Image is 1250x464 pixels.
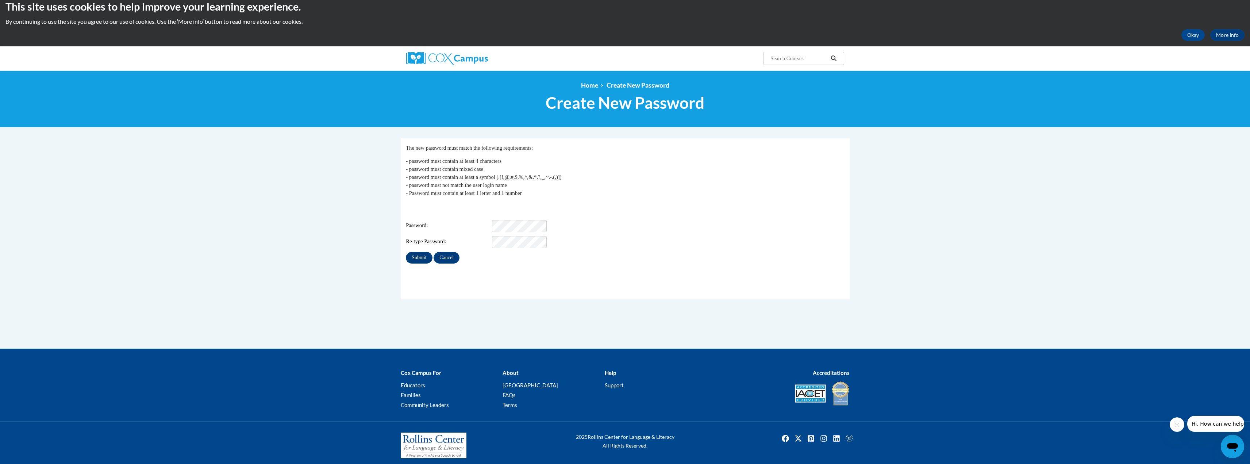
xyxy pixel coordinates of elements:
iframe: Button to launch messaging window [1221,435,1244,458]
iframe: Close message [1170,417,1184,432]
img: Cox Campus [406,52,488,65]
span: Hi. How can we help? [4,5,59,11]
a: Cox Campus [406,52,545,65]
span: Create New Password [546,93,704,112]
span: Create New Password [607,81,669,89]
input: Search Courses [770,54,828,63]
iframe: Message from company [1187,416,1244,432]
button: Search [828,54,839,63]
a: Home [581,81,598,89]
